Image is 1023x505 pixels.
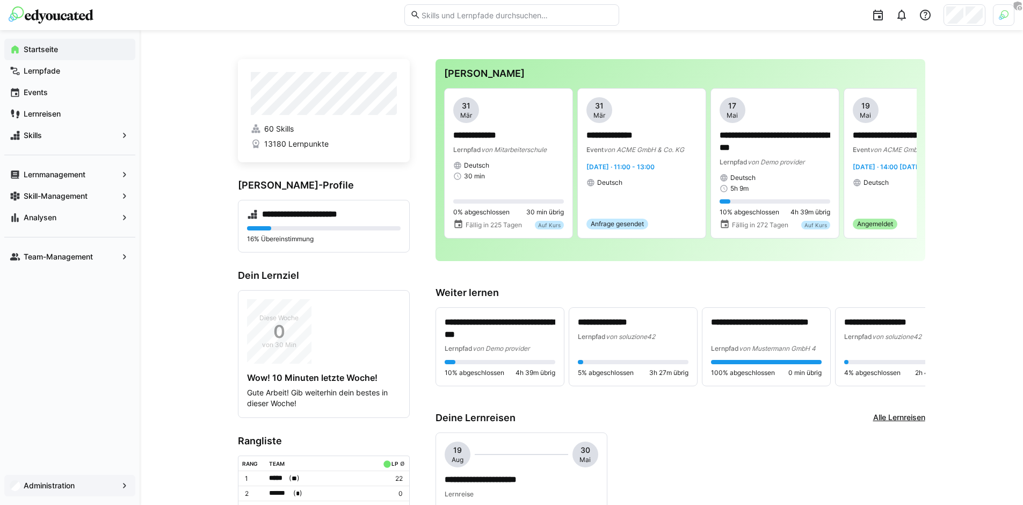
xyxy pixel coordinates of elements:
[526,208,564,217] span: 30 min übrig
[591,220,644,228] span: Anfrage gesendet
[748,158,804,166] span: von Demo provider
[444,68,917,80] h3: [PERSON_NAME]
[711,369,775,377] span: 100% abgeschlossen
[649,369,688,377] span: 3h 27m übrig
[730,184,749,193] span: 5h 9m
[453,146,481,154] span: Lernpfad
[381,474,402,483] p: 22
[597,178,622,187] span: Deutsch
[464,161,489,170] span: Deutsch
[453,445,462,456] span: 19
[861,100,870,111] span: 19
[464,172,485,181] span: 30 min
[853,163,945,171] span: [DATE] · 14:00 [DATE] · 18:00
[872,333,922,341] span: von soluzione42
[247,372,401,383] h4: Wow! 10 Minuten letzte Woche!
[289,473,300,484] span: ( )
[473,344,529,352] span: von Demo provider
[466,221,522,229] span: Fällig in 225 Tagen
[445,490,474,498] span: Lernreise
[873,412,925,424] a: Alle Lernreisen
[730,174,756,182] span: Deutsch
[860,111,871,120] span: Mai
[595,100,604,111] span: 31
[579,456,591,464] span: Mai
[238,270,410,282] h3: Dein Lernziel
[251,124,397,134] a: 60 Skills
[788,369,822,377] span: 0 min übrig
[711,344,739,352] span: Lernpfad
[581,445,590,456] span: 30
[853,146,870,154] span: Event
[436,412,516,424] h3: Deine Lernreisen
[445,344,473,352] span: Lernpfad
[844,369,901,377] span: 4% abgeschlossen
[445,369,504,377] span: 10% abgeschlossen
[870,146,951,154] span: von ACME GmbH & Co. KG
[516,369,555,377] span: 4h 39m übrig
[460,111,472,120] span: Mär
[452,456,463,464] span: Aug
[915,369,955,377] span: 2h 44m übrig
[381,489,402,498] p: 0
[593,111,605,120] span: Mär
[606,333,655,341] span: von soluzione42
[578,369,634,377] span: 5% abgeschlossen
[264,139,329,149] span: 13180 Lernpunkte
[727,111,738,120] span: Mai
[578,333,606,341] span: Lernpfad
[420,10,613,20] input: Skills und Lernpfade durchsuchen…
[720,208,779,217] span: 10% abgeschlossen
[586,146,604,154] span: Event
[238,179,410,191] h3: [PERSON_NAME]-Profile
[391,460,398,467] div: LP
[400,458,405,467] a: ø
[242,460,258,467] div: Rang
[604,146,684,154] span: von ACME GmbH & Co. KG
[739,344,816,352] span: von Mustermann GmbH 4
[535,221,564,229] div: Auf Kurs
[732,221,788,229] span: Fällig in 272 Tagen
[247,235,401,243] p: 16% Übereinstimmung
[264,124,294,134] span: 60 Skills
[864,178,889,187] span: Deutsch
[728,100,736,111] span: 17
[245,489,261,498] p: 2
[586,163,655,171] span: [DATE] · 11:00 - 13:00
[238,435,410,447] h3: Rangliste
[844,333,872,341] span: Lernpfad
[720,158,748,166] span: Lernpfad
[462,100,470,111] span: 31
[247,387,401,409] p: Gute Arbeit! Gib weiterhin dein bestes in dieser Woche!
[269,460,285,467] div: Team
[801,221,830,229] div: Auf Kurs
[857,220,893,228] span: Angemeldet
[453,208,510,217] span: 0% abgeschlossen
[436,287,925,299] h3: Weiter lernen
[481,146,547,154] span: von Mitarbeiterschule
[293,488,302,499] span: ( )
[245,474,261,483] p: 1
[790,208,830,217] span: 4h 39m übrig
